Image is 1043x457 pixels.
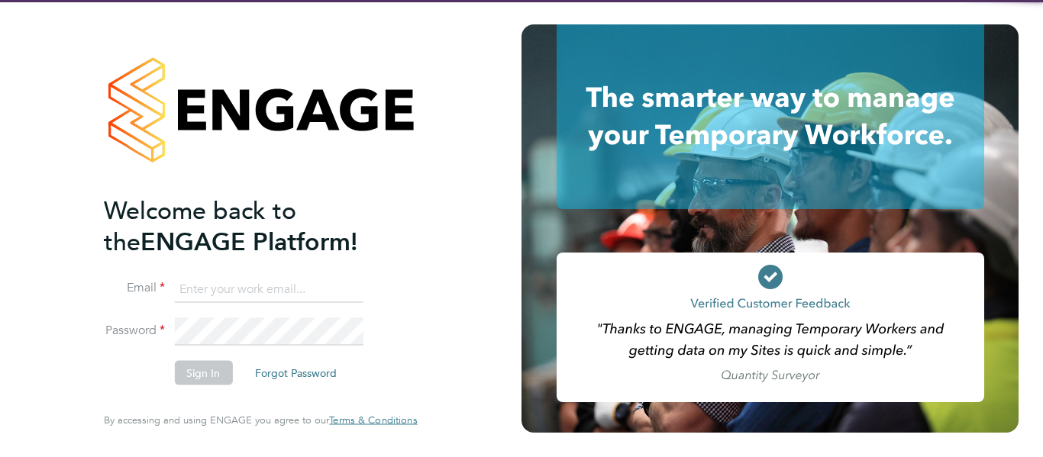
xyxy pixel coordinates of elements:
[329,414,417,426] span: Terms & Conditions
[104,280,165,296] label: Email
[174,275,363,303] input: Enter your work email...
[174,361,232,385] button: Sign In
[104,195,402,257] h2: ENGAGE Platform!
[104,195,296,256] span: Welcome back to the
[104,323,165,339] label: Password
[104,414,417,426] span: By accessing and using ENGAGE you agree to our
[243,361,349,385] button: Forgot Password
[329,414,417,426] a: Terms & Conditions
